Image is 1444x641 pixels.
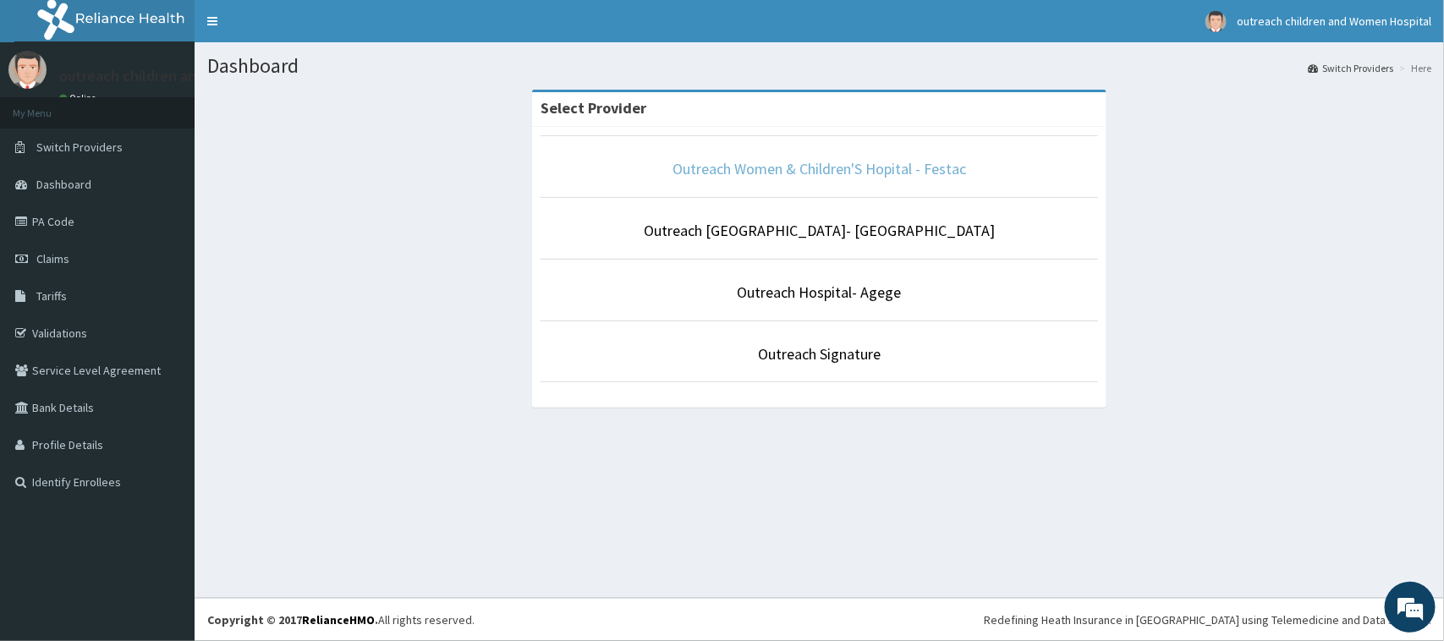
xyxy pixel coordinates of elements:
p: outreach children and Women Hospital [59,68,316,84]
span: Switch Providers [36,140,123,155]
div: Chat with us now [88,95,284,117]
div: Minimize live chat window [277,8,318,49]
a: Outreach Signature [758,344,881,364]
img: User Image [8,51,47,89]
h1: Dashboard [207,55,1431,77]
span: We're online! [98,213,233,384]
strong: Copyright © 2017 . [207,612,378,627]
div: Redefining Heath Insurance in [GEOGRAPHIC_DATA] using Telemedicine and Data Science! [984,611,1431,628]
a: RelianceHMO [302,612,375,627]
textarea: Type your message and hit 'Enter' [8,462,322,521]
img: User Image [1205,11,1227,32]
span: Dashboard [36,177,91,192]
img: d_794563401_company_1708531726252_794563401 [31,85,69,127]
span: outreach children and Women Hospital [1237,14,1431,29]
li: Here [1395,61,1431,75]
a: Outreach Hospital- Agege [738,282,902,302]
strong: Select Provider [541,98,646,118]
a: Outreach Women & Children'S Hopital - Festac [673,159,966,178]
footer: All rights reserved. [195,598,1444,641]
span: Tariffs [36,288,67,304]
a: Online [59,92,100,104]
a: Outreach [GEOGRAPHIC_DATA]- [GEOGRAPHIC_DATA] [644,221,995,240]
span: Claims [36,251,69,266]
a: Switch Providers [1308,61,1393,75]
